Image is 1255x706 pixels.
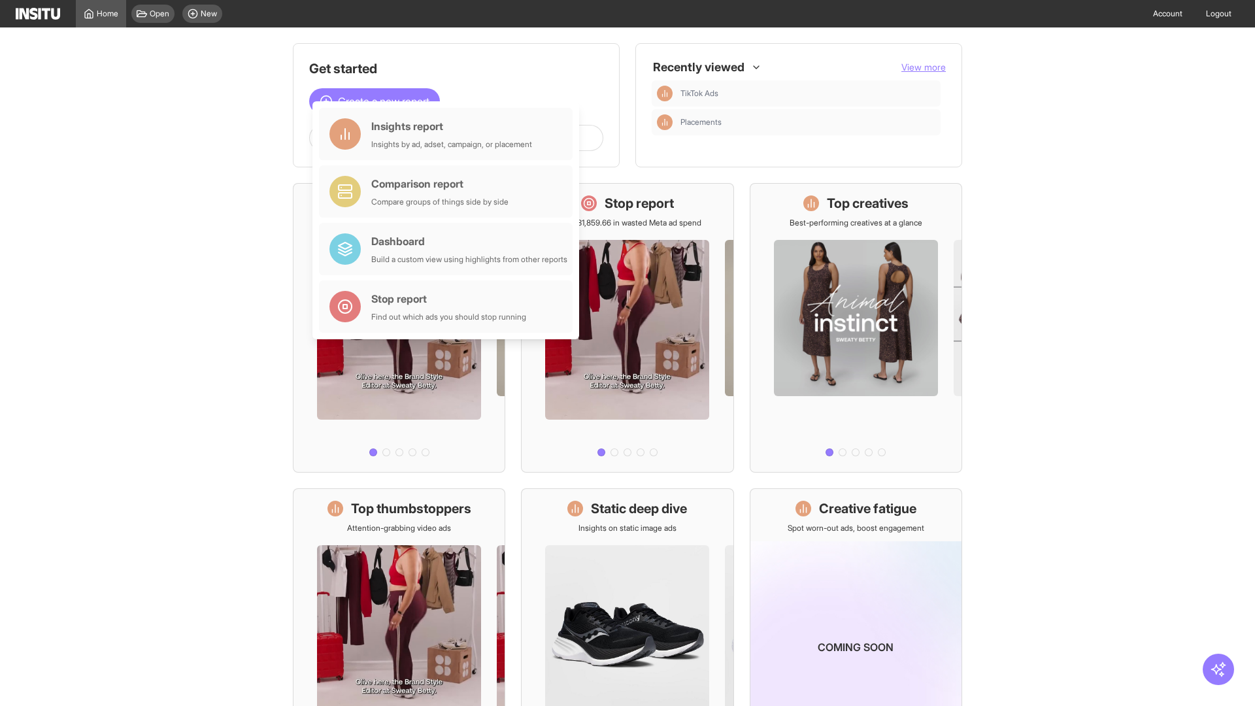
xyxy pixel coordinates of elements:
[309,59,603,78] h1: Get started
[680,117,722,127] span: Placements
[680,88,935,99] span: TikTok Ads
[790,218,922,228] p: Best-performing creatives at a glance
[605,194,674,212] h1: Stop report
[680,117,935,127] span: Placements
[371,176,509,192] div: Comparison report
[591,499,687,518] h1: Static deep dive
[371,139,532,150] div: Insights by ad, adset, campaign, or placement
[371,291,526,307] div: Stop report
[97,8,118,19] span: Home
[293,183,505,473] a: What's live nowSee all active ads instantly
[901,61,946,73] span: View more
[657,114,673,130] div: Insights
[347,523,451,533] p: Attention-grabbing video ads
[371,233,567,249] div: Dashboard
[554,218,701,228] p: Save £31,859.66 in wasted Meta ad spend
[680,88,718,99] span: TikTok Ads
[827,194,909,212] h1: Top creatives
[657,86,673,101] div: Insights
[371,197,509,207] div: Compare groups of things side by side
[578,523,677,533] p: Insights on static image ads
[16,8,60,20] img: Logo
[309,88,440,114] button: Create a new report
[901,61,946,74] button: View more
[338,93,429,109] span: Create a new report
[351,499,471,518] h1: Top thumbstoppers
[750,183,962,473] a: Top creativesBest-performing creatives at a glance
[371,118,532,134] div: Insights report
[371,254,567,265] div: Build a custom view using highlights from other reports
[521,183,733,473] a: Stop reportSave £31,859.66 in wasted Meta ad spend
[371,312,526,322] div: Find out which ads you should stop running
[201,8,217,19] span: New
[150,8,169,19] span: Open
